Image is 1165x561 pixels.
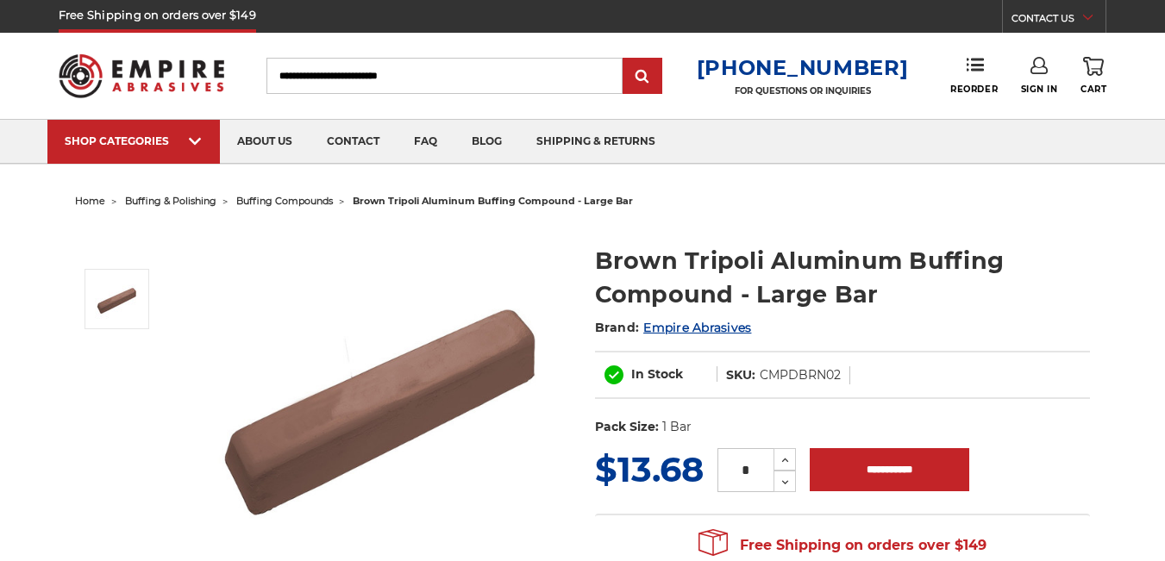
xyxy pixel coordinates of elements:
span: brown tripoli aluminum buffing compound - large bar [353,195,633,207]
a: Reorder [950,57,998,94]
a: blog [454,120,519,164]
a: [PHONE_NUMBER] [697,55,909,80]
img: Brown Tripoli Aluminum Buffing Compound [95,277,138,321]
dt: SKU: [726,366,755,384]
span: Reorder [950,84,998,95]
a: CONTACT US [1012,9,1105,33]
span: $13.68 [595,448,704,490]
a: about us [220,120,310,164]
a: Cart [1080,57,1106,95]
a: contact [310,120,397,164]
p: FOR QUESTIONS OR INQUIRIES [697,85,909,97]
span: In Stock [631,366,683,382]
img: Empire Abrasives [59,43,224,108]
dd: 1 Bar [662,418,692,436]
dd: CMPDBRN02 [760,366,841,384]
span: Sign In [1021,84,1058,95]
a: Empire Abrasives [643,320,751,335]
span: Brand: [595,320,640,335]
span: Cart [1080,84,1106,95]
a: faq [397,120,454,164]
a: home [75,195,105,207]
dt: Pack Size: [595,418,659,436]
input: Submit [625,59,660,94]
a: buffing compounds [236,195,333,207]
a: buffing & polishing [125,195,216,207]
h1: Brown Tripoli Aluminum Buffing Compound - Large Bar [595,244,1090,311]
a: shipping & returns [519,120,673,164]
div: SHOP CATEGORIES [65,134,203,147]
